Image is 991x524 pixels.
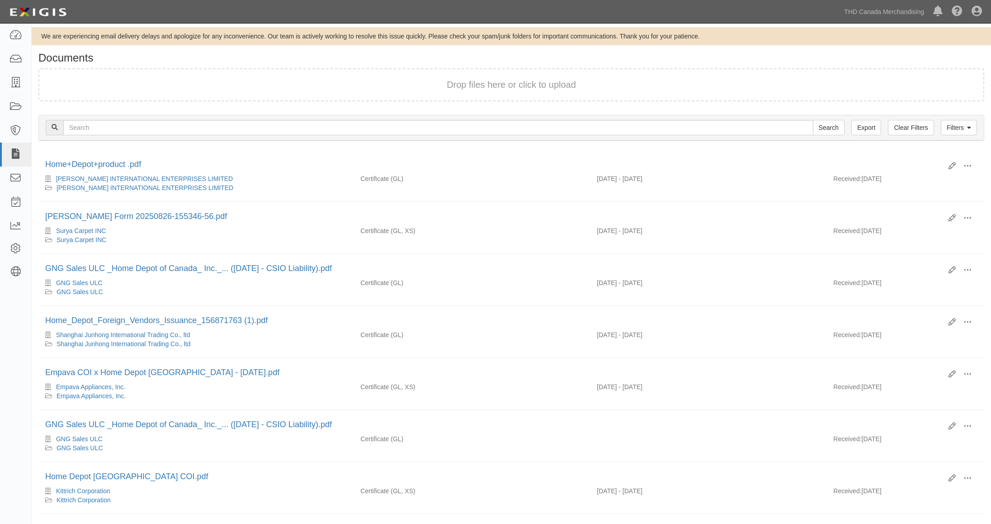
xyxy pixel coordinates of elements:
div: Effective 09/03/2025 - Expiration 09/02/2026 [590,174,826,183]
div: Kittrich Corporation [45,495,347,505]
div: Effective 09/01/2025 - Expiration 09/01/2026 [590,226,826,235]
p: Received: [833,434,861,443]
a: Surya Carpet INC [57,236,106,243]
button: Drop files here or click to upload [447,78,576,91]
div: Shanghai Junhong International Trading Co., ltd [45,330,347,339]
a: GNG Sales ULC [57,444,103,452]
div: General Liability [354,434,590,443]
a: Home_Depot_Foreign_Vendors_Issuance_156871763 (1).pdf [45,316,268,325]
a: Empava COI x Home Depot [GEOGRAPHIC_DATA] - [DATE].pdf [45,368,279,377]
input: Search [813,120,845,135]
p: Received: [833,278,861,287]
div: Kittrich Corporation [45,486,347,495]
div: Home Depot Canada COI.pdf [45,471,942,483]
p: Received: [833,174,861,183]
div: Surya Carpet INC [45,226,347,235]
a: Export [851,120,881,135]
div: [DATE] [826,434,984,448]
div: ACORD Form 20250826-155346-56.pdf [45,211,942,223]
h1: Documents [38,52,984,64]
div: Effective 12/21/2024 - Expiration 12/21/2025 [590,486,826,495]
div: [DATE] [826,226,984,240]
a: [PERSON_NAME] Form 20250826-155346-56.pdf [45,212,227,221]
div: General Liability Excess/Umbrella Liability [354,226,590,235]
div: Empava Appliances, Inc. [45,382,347,391]
div: General Liability Excess/Umbrella Liability [354,486,590,495]
a: THD Canada Merchandising [840,3,929,21]
div: General Liability [354,174,590,183]
div: GNG Sales ULC [45,278,347,287]
input: Search [63,120,813,135]
div: GNG Sales ULC [45,434,347,443]
div: GNG Sales ULC [45,287,347,296]
a: Shanghai Junhong International Trading Co., ltd [56,331,190,338]
a: Surya Carpet INC [56,227,106,234]
div: Surya Carpet INC [45,235,347,244]
a: Home+Depot+product .pdf [45,160,141,169]
div: [DATE] [826,330,984,344]
div: [DATE] [826,278,984,292]
a: Empava Appliances, Inc. [57,392,126,400]
a: GNG Sales ULC [56,435,103,443]
div: Effective 08/25/2025 - Expiration 08/25/2026 [590,278,826,287]
div: General Liability [354,330,590,339]
div: General Liability [354,278,590,287]
div: Effective 03/01/2025 - Expiration 03/01/2026 [590,330,826,339]
a: [PERSON_NAME] INTERNATIONAL ENTERPRISES LIMITED [56,175,233,182]
div: [DATE] [826,486,984,500]
a: Shanghai Junhong International Trading Co., ltd [57,340,191,348]
i: Help Center - Complianz [952,6,963,17]
div: ALTON INTERNATIONAL ENTERPRISES LIMITED [45,183,347,192]
div: Home_Depot_Foreign_Vendors_Issuance_156871763 (1).pdf [45,315,942,327]
a: GNG Sales ULC _Home Depot of Canada_ Inc._... ([DATE] - CSIO Liability).pdf [45,264,332,273]
div: [DATE] [826,174,984,188]
a: Clear Filters [888,120,934,135]
a: Kittrich Corporation [56,487,110,495]
a: [PERSON_NAME] INTERNATIONAL ENTERPRISES LIMITED [57,184,233,191]
div: Home+Depot+product .pdf [45,159,942,171]
a: Home Depot [GEOGRAPHIC_DATA] COI.pdf [45,472,208,481]
p: Received: [833,382,861,391]
div: Empava Appliances, Inc. [45,391,347,400]
div: We are experiencing email delivery delays and apologize for any inconvenience. Our team is active... [32,32,991,41]
div: GNG Sales ULC [45,443,347,453]
div: Effective 11/08/2024 - Expiration 11/08/2025 [590,382,826,391]
div: GNG Sales ULC _Home Depot of Canada_ Inc._... (2025-08-21 - CSIO Liability).pdf [45,419,942,431]
p: Received: [833,330,861,339]
div: ALTON INTERNATIONAL ENTERPRISES LIMITED [45,174,347,183]
p: Received: [833,486,861,495]
p: Received: [833,226,861,235]
a: GNG Sales ULC _Home Depot of Canada_ Inc._... ([DATE] - CSIO Liability).pdf [45,420,332,429]
a: Filters [941,120,977,135]
div: Shanghai Junhong International Trading Co., ltd [45,339,347,348]
div: Empava COI x Home Depot Canada - 06.25.2025.pdf [45,367,942,379]
div: General Liability Excess/Umbrella Liability [354,382,590,391]
div: GNG Sales ULC _Home Depot of Canada_ Inc._... (2025-08-25 - CSIO Liability).pdf [45,263,942,275]
a: GNG Sales ULC [57,288,103,295]
a: Empava Appliances, Inc. [56,383,125,391]
div: [DATE] [826,382,984,396]
a: GNG Sales ULC [56,279,103,286]
img: logo-5460c22ac91f19d4615b14bd174203de0afe785f0fc80cf4dbbc73dc1793850b.png [7,4,69,20]
a: Kittrich Corporation [57,496,111,504]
